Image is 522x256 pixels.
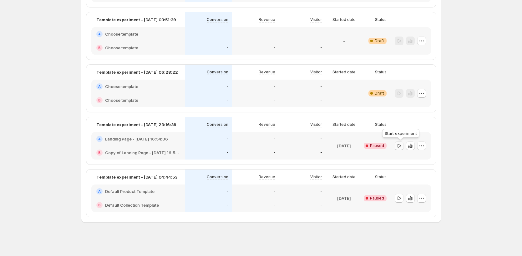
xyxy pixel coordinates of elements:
[105,188,155,194] h2: Default Product Template
[273,150,275,155] p: -
[98,137,101,141] h2: A
[310,17,322,22] p: Visitor
[98,32,101,36] h2: A
[96,17,176,23] p: Template experiment - [DATE] 03:51:39
[370,143,384,148] span: Paused
[226,32,228,37] p: -
[320,84,322,89] p: -
[310,70,322,75] p: Visitor
[320,98,322,103] p: -
[207,122,228,127] p: Conversion
[226,150,228,155] p: -
[259,70,275,75] p: Revenue
[96,121,176,128] p: Template experiment - [DATE] 23:16:39
[273,136,275,141] p: -
[98,46,101,50] h2: B
[337,143,351,149] p: [DATE]
[320,45,322,50] p: -
[105,136,168,142] h2: Landing Page - [DATE] 16:54:06
[375,91,384,96] span: Draft
[226,203,228,208] p: -
[332,175,356,180] p: Started date
[98,151,101,155] h2: B
[98,190,101,193] h2: A
[320,189,322,194] p: -
[259,17,275,22] p: Revenue
[375,17,387,22] p: Status
[98,85,101,88] h2: A
[375,175,387,180] p: Status
[375,122,387,127] p: Status
[105,83,138,90] h2: Choose template
[310,122,322,127] p: Visitor
[375,70,387,75] p: Status
[207,70,228,75] p: Conversion
[273,32,275,37] p: -
[98,203,101,207] h2: B
[226,136,228,141] p: -
[273,189,275,194] p: -
[343,38,345,44] p: -
[320,136,322,141] p: -
[105,202,159,208] h2: Default Collection Template
[273,98,275,103] p: -
[332,17,356,22] p: Started date
[320,150,322,155] p: -
[273,45,275,50] p: -
[320,203,322,208] p: -
[273,84,275,89] p: -
[320,32,322,37] p: -
[98,98,101,102] h2: B
[370,196,384,201] span: Paused
[332,70,356,75] p: Started date
[105,45,138,51] h2: Choose template
[105,97,138,103] h2: Choose template
[226,45,228,50] p: -
[259,175,275,180] p: Revenue
[337,195,351,201] p: [DATE]
[96,174,177,180] p: Template experiment - [DATE] 04:44:53
[273,203,275,208] p: -
[310,175,322,180] p: Visitor
[332,122,356,127] p: Started date
[96,69,178,75] p: Template experiment - [DATE] 06:28:22
[343,90,345,96] p: -
[207,17,228,22] p: Conversion
[226,84,228,89] p: -
[207,175,228,180] p: Conversion
[226,98,228,103] p: -
[226,189,228,194] p: -
[375,38,384,43] span: Draft
[105,31,138,37] h2: Choose template
[259,122,275,127] p: Revenue
[105,150,180,156] h2: Copy of Landing Page - [DATE] 16:54:06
